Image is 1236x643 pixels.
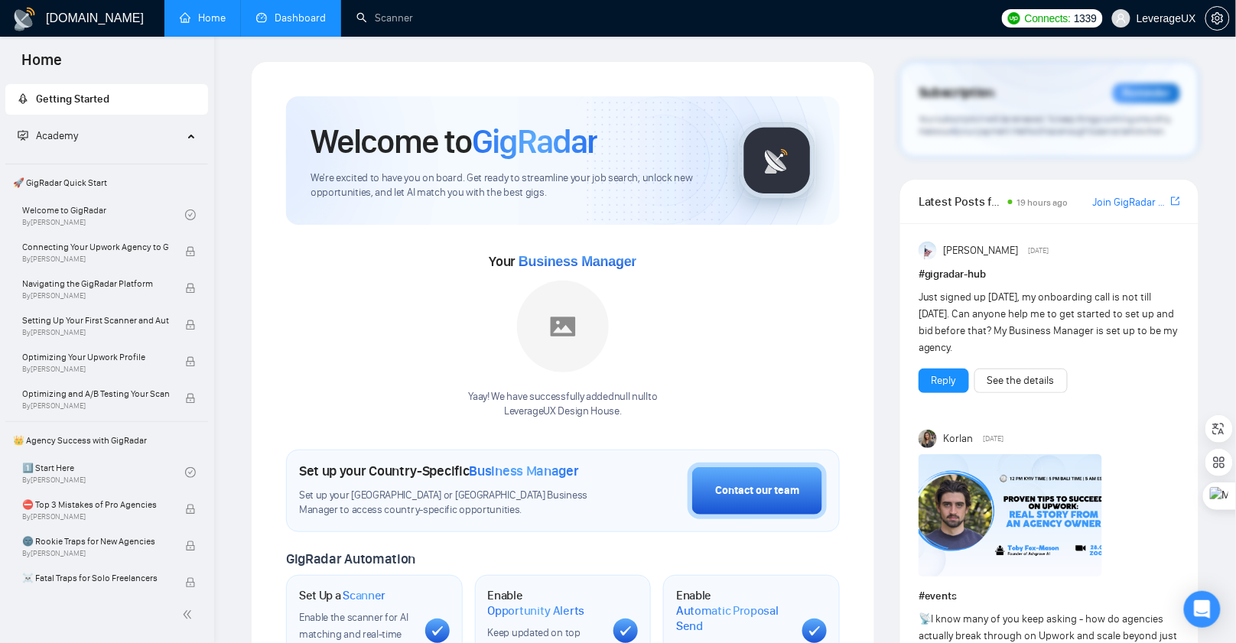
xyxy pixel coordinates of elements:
[468,404,657,419] p: LeverageUX Design House .
[36,129,78,142] span: Academy
[1116,13,1127,24] span: user
[488,603,585,619] span: Opportunity Alerts
[22,313,169,328] span: Setting Up Your First Scanner and Auto-Bidder
[919,242,937,260] img: Anisuzzaman Khan
[22,456,185,489] a: 1️⃣ Start HereBy[PERSON_NAME]
[22,349,169,365] span: Optimizing Your Upwork Profile
[299,489,611,518] span: Set up your [GEOGRAPHIC_DATA] or [GEOGRAPHIC_DATA] Business Manager to access country-specific op...
[22,497,169,512] span: ⛔ Top 3 Mistakes of Pro Agencies
[185,541,196,551] span: lock
[944,430,974,447] span: Korlan
[180,11,226,24] a: homeHome
[470,463,579,479] span: Business Manager
[919,113,1173,138] span: Your subscription will be renewed. To keep things running smoothly, make sure your payment method...
[18,130,28,141] span: fund-projection-screen
[919,192,1003,211] span: Latest Posts from the GigRadar Community
[36,93,109,106] span: Getting Started
[356,11,413,24] a: searchScanner
[1113,83,1180,103] div: Reminder
[919,588,1180,605] h1: # events
[5,84,208,115] li: Getting Started
[185,467,196,478] span: check-circle
[739,122,815,199] img: gigradar-logo.png
[22,401,169,411] span: By [PERSON_NAME]
[22,276,169,291] span: Navigating the GigRadar Platform
[12,7,37,31] img: logo
[299,588,385,603] h1: Set Up a
[1093,194,1168,211] a: Join GigRadar Slack Community
[919,454,1102,576] img: F09C1F8H75G-Event%20with%20Tobe%20Fox-Mason.png
[715,482,799,499] div: Contact our team
[299,463,579,479] h1: Set up your Country-Specific
[1171,195,1180,207] span: export
[974,369,1068,393] button: See the details
[1205,6,1230,31] button: setting
[919,430,937,448] img: Korlan
[185,504,196,515] span: lock
[185,209,196,220] span: check-circle
[944,242,1019,259] span: [PERSON_NAME]
[7,167,207,198] span: 🚀 GigRadar Quick Start
[488,588,602,618] h1: Enable
[343,588,385,603] span: Scanner
[22,586,169,595] span: By [PERSON_NAME]
[688,463,827,519] button: Contact our team
[22,198,185,232] a: Welcome to GigRadarBy[PERSON_NAME]
[22,534,169,549] span: 🌚 Rookie Traps for New Agencies
[185,356,196,367] span: lock
[22,365,169,374] span: By [PERSON_NAME]
[185,393,196,404] span: lock
[919,266,1180,283] h1: # gigradar-hub
[9,49,74,81] span: Home
[984,432,1004,446] span: [DATE]
[22,291,169,300] span: By [PERSON_NAME]
[1184,591,1221,628] div: Open Intercom Messenger
[676,588,790,633] h1: Enable
[22,255,169,264] span: By [PERSON_NAME]
[919,80,994,106] span: Subscription
[987,372,1055,389] a: See the details
[932,372,956,389] a: Reply
[490,253,637,270] span: Your
[22,328,169,337] span: By [PERSON_NAME]
[1205,12,1230,24] a: setting
[472,121,597,162] span: GigRadar
[311,121,597,162] h1: Welcome to
[519,254,636,269] span: Business Manager
[185,283,196,294] span: lock
[256,11,326,24] a: dashboardDashboard
[919,612,932,625] span: 📡
[1025,10,1071,27] span: Connects:
[22,570,169,586] span: ☠️ Fatal Traps for Solo Freelancers
[18,93,28,104] span: rocket
[1008,12,1020,24] img: upwork-logo.png
[185,246,196,257] span: lock
[676,603,790,633] span: Automatic Proposal Send
[1074,10,1097,27] span: 1339
[311,171,714,200] span: We're excited to have you on board. Get ready to streamline your job search, unlock new opportuni...
[22,386,169,401] span: Optimizing and A/B Testing Your Scanner for Better Results
[468,390,657,419] div: Yaay! We have successfully added null null to
[185,577,196,588] span: lock
[185,320,196,330] span: lock
[1029,244,1049,258] span: [DATE]
[1171,194,1180,209] a: export
[1206,12,1229,24] span: setting
[7,425,207,456] span: 👑 Agency Success with GigRadar
[22,512,169,521] span: By [PERSON_NAME]
[22,239,169,255] span: Connecting Your Upwork Agency to GigRadar
[919,369,969,393] button: Reply
[286,550,415,567] span: GigRadar Automation
[919,291,1178,354] span: Just signed up [DATE], my onboarding call is not till [DATE]. Can anyone help me to get started t...
[517,281,609,372] img: placeholder.png
[1017,197,1068,208] span: 19 hours ago
[182,607,197,622] span: double-left
[22,549,169,558] span: By [PERSON_NAME]
[18,129,78,142] span: Academy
